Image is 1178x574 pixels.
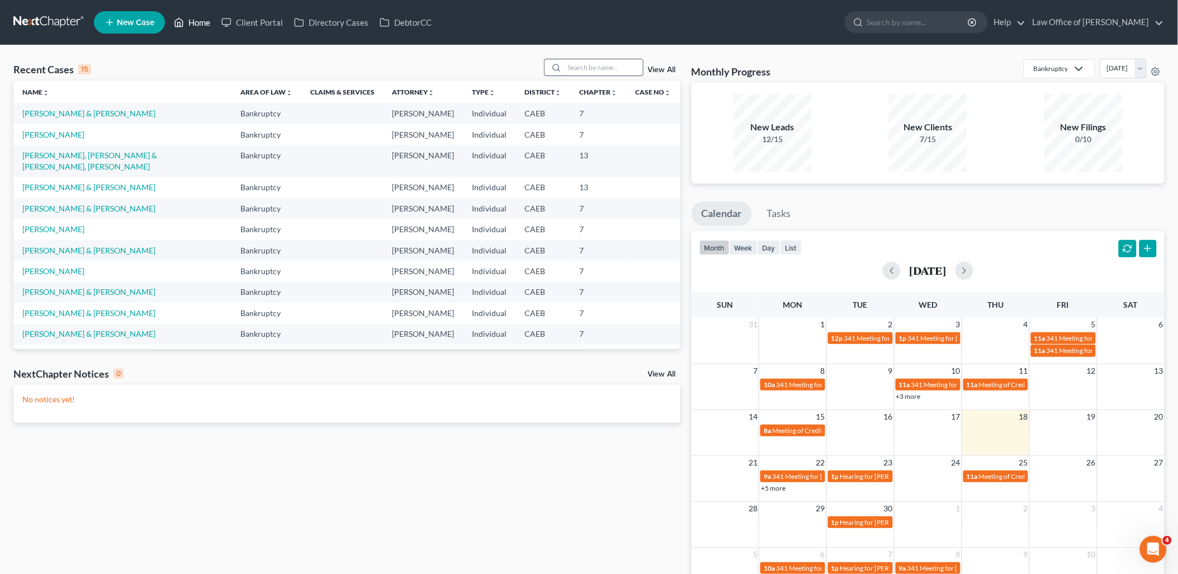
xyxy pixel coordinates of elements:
[1023,318,1029,331] span: 4
[820,364,826,378] span: 8
[580,88,618,96] a: Chapterunfold_more
[815,456,826,469] span: 22
[571,324,627,345] td: 7
[231,103,301,124] td: Bankruptcy
[42,90,49,96] i: unfold_more
[844,334,991,342] span: 341 Meeting for Cariss Milano & [PERSON_NAME]
[1090,318,1097,331] span: 5
[979,472,1162,481] span: Meeting of Creditors for [PERSON_NAME] & [PERSON_NAME]
[516,261,571,281] td: CAEB
[840,518,928,526] span: Hearing for [PERSON_NAME]
[1047,346,1147,355] span: 341 Meeting for [PERSON_NAME]
[463,219,516,239] td: Individual
[717,300,734,309] span: Sun
[748,456,759,469] span: 21
[899,564,906,572] span: 9a
[22,329,155,338] a: [PERSON_NAME] & [PERSON_NAME]
[840,564,987,572] span: Hearing for [PERSON_NAME] & [PERSON_NAME]
[1153,410,1165,424] span: 20
[22,266,84,276] a: [PERSON_NAME]
[831,518,839,526] span: 1p
[571,261,627,281] td: 7
[967,380,978,389] span: 11a
[815,410,826,424] span: 15
[1018,456,1029,469] span: 25
[428,90,435,96] i: unfold_more
[748,318,759,331] span: 31
[384,145,463,177] td: [PERSON_NAME]
[1023,502,1029,515] span: 2
[648,66,676,74] a: View All
[889,134,967,145] div: 7/15
[22,224,84,234] a: [PERSON_NAME]
[840,472,928,481] span: Hearing for [PERSON_NAME]
[516,103,571,124] td: CAEB
[950,364,962,378] span: 10
[919,300,937,309] span: Wed
[384,261,463,281] td: [PERSON_NAME]
[571,198,627,219] td: 7
[516,303,571,323] td: CAEB
[231,124,301,145] td: Bankruptcy
[555,90,562,96] i: unfold_more
[231,198,301,219] td: Bankruptcy
[571,103,627,124] td: 7
[384,303,463,323] td: [PERSON_NAME]
[384,103,463,124] td: [PERSON_NAME]
[231,303,301,323] td: Bankruptcy
[772,472,926,481] span: 341 Meeting for [PERSON_NAME] [PERSON_NAME]
[1086,456,1097,469] span: 26
[384,219,463,239] td: [PERSON_NAME]
[301,81,384,103] th: Claims & Services
[231,145,301,177] td: Bankruptcy
[899,334,907,342] span: 1p
[489,90,496,96] i: unfold_more
[516,219,571,239] td: CAEB
[571,303,627,323] td: 7
[463,124,516,145] td: Individual
[1044,121,1123,134] div: New Filings
[611,90,618,96] i: unfold_more
[752,364,759,378] span: 7
[571,282,627,303] td: 7
[516,240,571,261] td: CAEB
[887,318,894,331] span: 2
[831,334,843,342] span: 12p
[463,240,516,261] td: Individual
[516,177,571,198] td: CAEB
[22,308,155,318] a: [PERSON_NAME] & [PERSON_NAME]
[231,324,301,345] td: Bankruptcy
[967,472,978,481] span: 11a
[692,201,752,226] a: Calendar
[374,12,437,32] a: DebtorCC
[699,240,730,255] button: month
[1033,64,1068,73] div: Bankruptcy
[463,145,516,177] td: Individual
[516,324,571,345] td: CAEB
[384,240,463,261] td: [PERSON_NAME]
[820,548,826,561] span: 6
[22,394,671,405] p: No notices yet!
[571,219,627,239] td: 7
[525,88,562,96] a: Districtunfold_more
[392,88,435,96] a: Attorneyunfold_more
[867,12,969,32] input: Search by name...
[463,261,516,281] td: Individual
[692,65,771,78] h3: Monthly Progress
[1023,548,1029,561] span: 9
[896,392,921,401] a: +3 more
[384,124,463,145] td: [PERSON_NAME]
[1086,410,1097,424] span: 19
[889,121,967,134] div: New Clients
[384,345,463,365] td: [PERSON_NAME]
[950,410,962,424] span: 17
[22,150,157,171] a: [PERSON_NAME], [PERSON_NAME] & [PERSON_NAME], [PERSON_NAME]
[752,548,759,561] span: 5
[1057,300,1069,309] span: Fri
[988,12,1026,32] a: Help
[1124,300,1138,309] span: Sat
[231,261,301,281] td: Bankruptcy
[22,182,155,192] a: [PERSON_NAME] & [PERSON_NAME]
[776,380,877,389] span: 341 Meeting for [PERSON_NAME]
[22,204,155,213] a: [PERSON_NAME] & [PERSON_NAME]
